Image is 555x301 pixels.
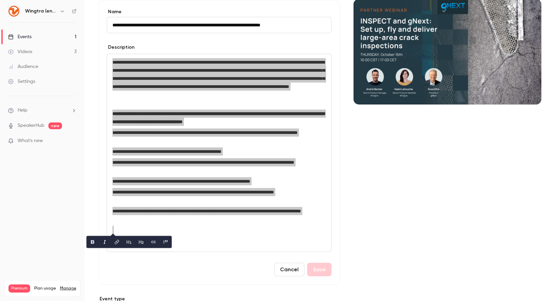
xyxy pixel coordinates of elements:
section: description [107,54,332,252]
span: Help [18,107,27,114]
span: Premium [8,284,30,293]
div: Videos [8,48,32,55]
a: Manage [60,286,76,291]
button: Cancel [274,263,304,276]
div: editor [107,54,331,252]
div: Events [8,33,31,40]
li: help-dropdown-opener [8,107,77,114]
span: What's new [18,137,43,144]
a: SpeakerHub [18,122,44,129]
button: bold [87,237,98,248]
button: italic [99,237,110,248]
h6: Wingtra (english) [25,8,57,15]
label: Name [107,8,332,15]
button: blockquote [160,237,171,248]
div: Settings [8,78,35,85]
span: Plan usage [34,286,56,291]
label: Description [107,44,134,51]
div: Audience [8,63,38,70]
iframe: Noticeable Trigger [68,138,77,144]
span: new [48,122,62,129]
img: Wingtra (english) [8,6,19,17]
button: link [111,237,122,248]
